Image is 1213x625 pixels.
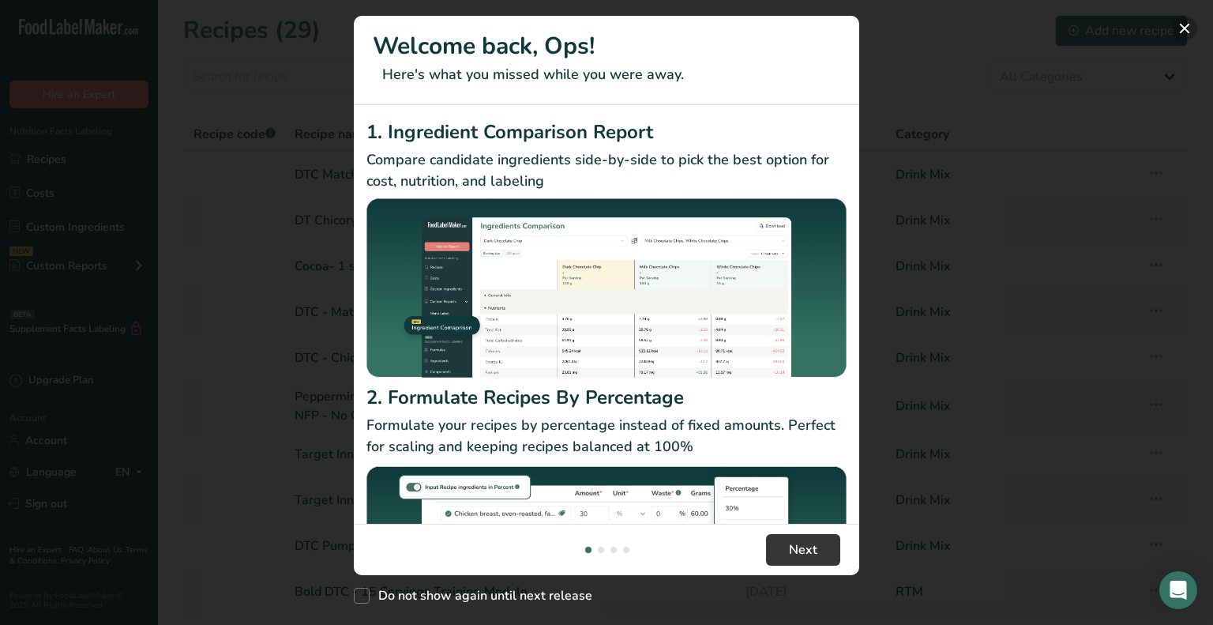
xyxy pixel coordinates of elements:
[366,198,847,378] img: Ingredient Comparison Report
[366,415,847,457] p: Formulate your recipes by percentage instead of fixed amounts. Perfect for scaling and keeping re...
[366,118,847,146] h2: 1. Ingredient Comparison Report
[373,64,840,85] p: Here's what you missed while you were away.
[366,149,847,192] p: Compare candidate ingredients side-by-side to pick the best option for cost, nutrition, and labeling
[373,28,840,64] h1: Welcome back, Ops!
[766,534,840,566] button: Next
[1159,571,1197,609] div: Open Intercom Messenger
[370,588,592,604] span: Do not show again until next release
[366,383,847,412] h2: 2. Formulate Recipes By Percentage
[789,540,817,559] span: Next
